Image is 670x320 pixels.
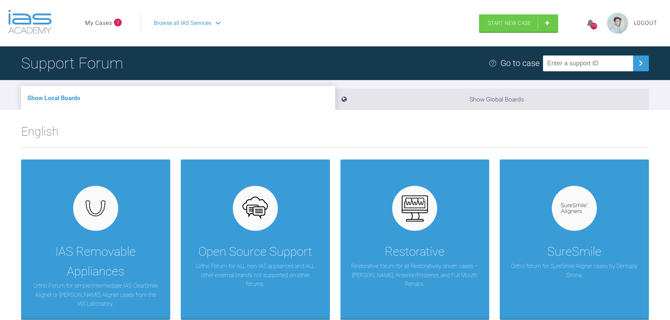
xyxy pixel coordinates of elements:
[242,195,269,222] img: opensource.6e495855.svg
[21,86,335,110] li: Show Local Boards
[500,57,540,70] div: Go to case
[488,20,531,26] span: Start New Case
[547,242,601,262] div: SureSmile
[335,89,649,110] li: Show Global Boards
[479,14,558,32] a: Start New Case
[154,19,211,28] span: Browse all IAS Services
[543,55,633,71] input: Enter a support ID
[635,58,646,69] img: chevronRight.28bd32b0.svg
[340,159,490,319] a: RestorativeRestorative forum for all Restoratively driven cases – [PERSON_NAME], Anterior/Posteri...
[8,10,52,34] img: logo-light.3e3ef733.png
[21,51,123,76] h1: Support Forum
[21,159,170,319] a: IAS Removable AppliancesOrtho Forum for simple/intermediate IAS ClearSmile Aligner or [PERSON_NAM...
[351,262,479,289] p: Restorative forum for all Restoratively driven cases – [PERSON_NAME], Anterior/Posterior, and Ful...
[385,242,445,262] div: Restorative
[85,19,112,28] a: My Cases
[82,198,109,218] img: removables.927eaa4e.svg
[500,159,649,319] a: SureSmileOrtho forum for SureSmile Aligner cases by Dentsply Sirona.
[591,23,597,30] div: 115
[32,281,160,308] p: Ortho Forum for simple/intermediate IAS ClearSmile Aligner or [PERSON_NAME] Aligner cases from th...
[489,59,497,67] img: help.e70b9f3d.svg
[32,242,160,281] div: IAS Removable Appliances
[21,122,649,147] h2: English
[114,19,122,26] span: 2
[634,19,657,28] a: Logout
[510,262,638,280] p: Ortho forum for SureSmile Aligner cases by Dentsply Sirona.
[181,159,330,319] a: Open Source SupportOrtho Forum for ALL non-IAS appliances and ALL other external brands not suppo...
[607,13,628,34] img: profile.png
[191,262,319,289] p: Ortho Forum for ALL non-IAS appliances and ALL other external brands not supported on other forums.
[561,203,588,214] img: suresmile.935bb804.svg
[198,242,312,262] div: Open Source Support
[401,195,428,222] img: restorative.65e8f6b6.svg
